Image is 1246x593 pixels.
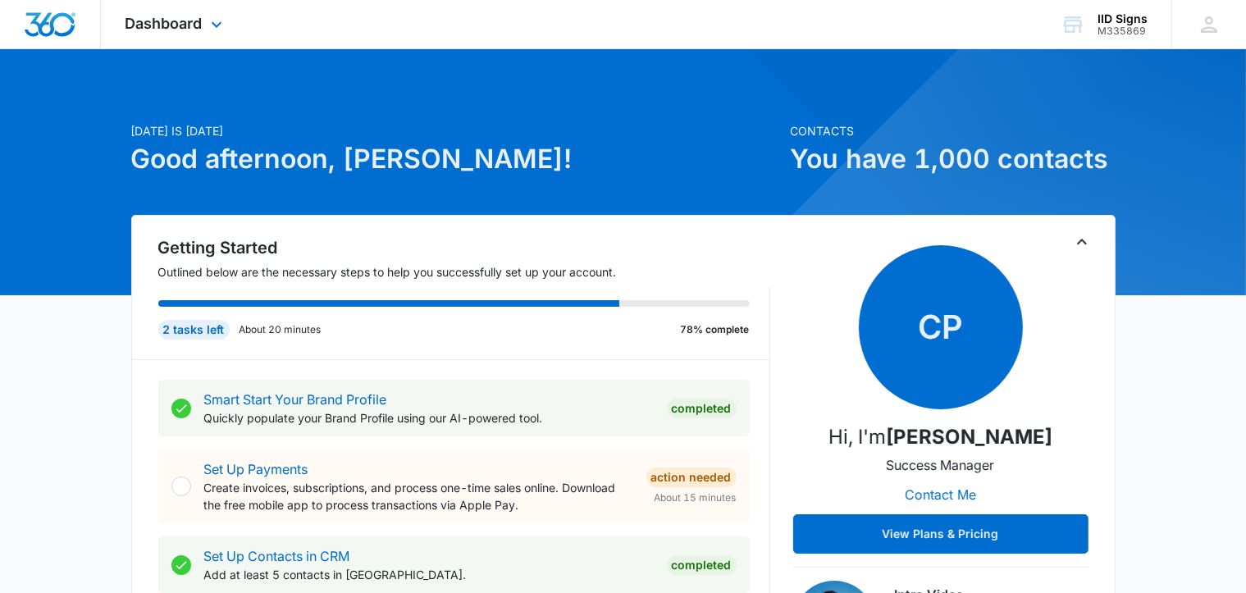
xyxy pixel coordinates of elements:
[204,409,654,427] p: Quickly populate your Brand Profile using our AI-powered tool.
[1098,25,1148,37] div: account id
[158,235,770,260] h2: Getting Started
[204,391,387,408] a: Smart Start Your Brand Profile
[888,475,993,514] button: Contact Me
[131,139,781,179] h1: Good afternoon, [PERSON_NAME]!
[791,122,1116,139] p: Contacts
[793,514,1089,554] button: View Plans & Pricing
[131,122,781,139] p: [DATE] is [DATE]
[655,490,737,505] span: About 15 minutes
[646,468,737,487] div: Action Needed
[158,320,230,340] div: 2 tasks left
[791,139,1116,179] h1: You have 1,000 contacts
[1072,232,1092,252] button: Toggle Collapse
[887,455,995,475] p: Success Manager
[204,461,308,477] a: Set Up Payments
[240,322,322,337] p: About 20 minutes
[859,245,1023,409] span: CP
[204,566,654,583] p: Add at least 5 contacts in [GEOGRAPHIC_DATA].
[828,422,1052,452] p: Hi, I'm
[158,263,770,281] p: Outlined below are the necessary steps to help you successfully set up your account.
[1098,12,1148,25] div: account name
[667,399,737,418] div: Completed
[681,322,750,337] p: 78% complete
[204,479,633,513] p: Create invoices, subscriptions, and process one-time sales online. Download the free mobile app t...
[667,555,737,575] div: Completed
[204,548,350,564] a: Set Up Contacts in CRM
[126,15,203,32] span: Dashboard
[886,425,1052,449] strong: [PERSON_NAME]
